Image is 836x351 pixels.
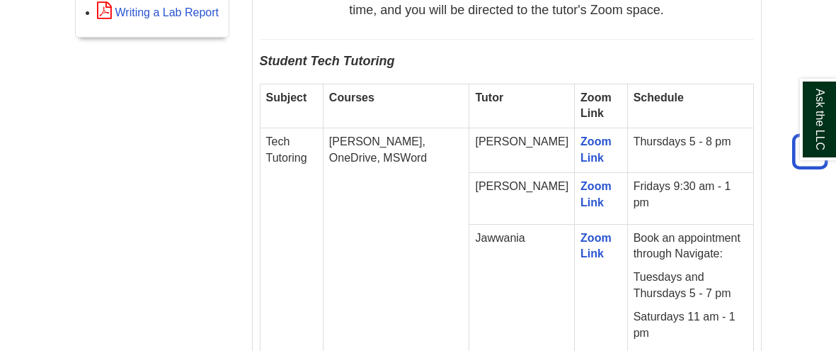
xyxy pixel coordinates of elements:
[329,91,374,104] strong: Courses
[634,179,748,211] p: Fridays 9:30 am - 1 pm
[580,91,612,120] strong: Zoom Link
[634,230,748,263] p: Book an appointment through Navigate:
[634,134,748,150] p: Thursdays 5 - 8 pm
[475,91,503,104] strong: Tutor
[580,232,612,260] a: Zoom Link
[787,142,832,161] a: Back to Top
[329,134,464,167] p: [PERSON_NAME], OneDrive, MSWord
[580,135,612,164] a: Zoom Link
[266,91,307,104] strong: Subject
[634,91,684,104] strong: Schedule
[634,269,748,302] p: Tuesdays and Thursdays 5 - 7 pm
[469,128,575,173] td: [PERSON_NAME]
[260,54,395,68] span: Student Tech Tutoring
[469,172,575,224] td: [PERSON_NAME]
[97,6,219,18] a: Writing a Lab Report
[580,180,612,208] a: Zoom Link
[634,309,748,342] p: Saturdays 11 am - 1 pm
